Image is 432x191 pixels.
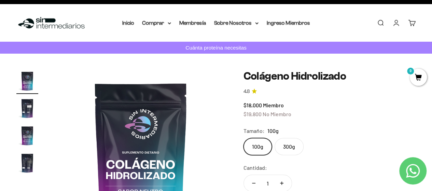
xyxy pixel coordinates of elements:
[263,102,284,108] span: Miembro
[16,152,38,174] img: Colágeno Hidrolizado
[16,70,38,92] img: Colágeno Hidrolizado
[243,102,262,108] span: $18,000
[406,67,415,75] mark: 0
[243,126,265,135] legend: Tamaño:
[267,20,310,26] a: Ingreso Miembros
[16,125,38,149] button: Ir al artículo 3
[179,20,206,26] a: Membresía
[243,163,267,172] label: Cantidad:
[16,97,38,119] img: Colágeno Hidrolizado
[243,111,262,117] span: $19,800
[243,70,416,82] h1: Colágeno Hidrolizado
[16,70,38,94] button: Ir al artículo 1
[410,74,427,82] a: 0
[122,20,134,26] a: Inicio
[184,43,248,52] p: Cuánta proteína necesitas
[243,88,250,95] span: 4.8
[243,88,416,95] a: 4.84.8 de 5.0 estrellas
[214,18,259,27] summary: Sobre Nosotros
[267,126,279,135] span: 100g
[16,152,38,176] button: Ir al artículo 4
[142,18,171,27] summary: Comprar
[16,97,38,121] button: Ir al artículo 2
[16,125,38,147] img: Colágeno Hidrolizado
[263,111,291,117] span: No Miembro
